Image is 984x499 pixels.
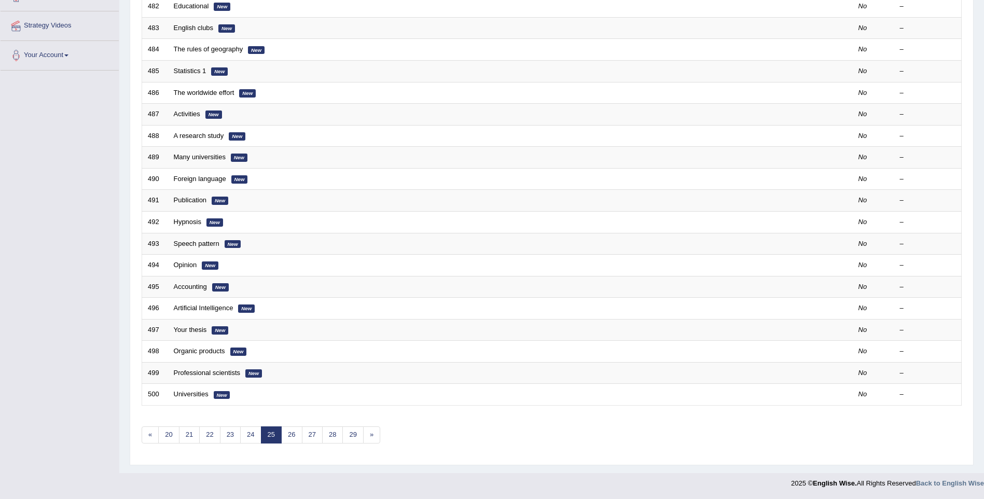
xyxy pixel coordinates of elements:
[900,153,956,162] div: –
[858,261,867,269] em: No
[142,255,168,276] td: 494
[142,426,159,443] a: «
[174,153,226,161] a: Many universities
[220,426,241,443] a: 23
[900,131,956,141] div: –
[900,88,956,98] div: –
[858,110,867,118] em: No
[212,326,228,335] em: New
[174,390,209,398] a: Universities
[858,283,867,290] em: No
[174,261,197,269] a: Opinion
[900,325,956,335] div: –
[174,347,225,355] a: Organic products
[142,82,168,104] td: 486
[142,61,168,82] td: 485
[142,147,168,169] td: 489
[900,303,956,313] div: –
[916,479,984,487] a: Back to English Wise
[1,41,119,67] a: Your Account
[858,196,867,204] em: No
[900,196,956,205] div: –
[179,426,200,443] a: 21
[174,175,226,183] a: Foreign language
[858,369,867,377] em: No
[858,347,867,355] em: No
[174,326,207,334] a: Your thesis
[231,154,247,162] em: New
[174,67,206,75] a: Statistics 1
[231,175,248,184] em: New
[142,233,168,255] td: 493
[900,260,956,270] div: –
[214,391,230,399] em: New
[1,11,119,37] a: Strategy Videos
[142,362,168,384] td: 499
[900,390,956,399] div: –
[900,174,956,184] div: –
[174,304,233,312] a: Artificial Intelligence
[205,110,222,119] em: New
[199,426,220,443] a: 22
[142,319,168,341] td: 497
[302,426,323,443] a: 27
[900,282,956,292] div: –
[212,197,228,205] em: New
[900,239,956,249] div: –
[174,110,200,118] a: Activities
[900,23,956,33] div: –
[858,218,867,226] em: No
[142,341,168,363] td: 498
[858,2,867,10] em: No
[142,276,168,298] td: 495
[142,190,168,212] td: 491
[174,132,224,140] a: A research study
[791,473,984,488] div: 2025 © All Rights Reserved
[322,426,343,443] a: 28
[174,283,207,290] a: Accounting
[174,369,241,377] a: Professional scientists
[858,240,867,247] em: No
[142,211,168,233] td: 492
[142,39,168,61] td: 484
[245,369,262,378] em: New
[174,24,214,32] a: English clubs
[174,2,209,10] a: Educational
[202,261,218,270] em: New
[858,175,867,183] em: No
[858,45,867,53] em: No
[858,132,867,140] em: No
[142,125,168,147] td: 488
[142,298,168,320] td: 496
[858,89,867,96] em: No
[281,426,302,443] a: 26
[174,45,243,53] a: The rules of geography
[238,304,255,313] em: New
[174,196,207,204] a: Publication
[813,479,856,487] strong: English Wise.
[858,326,867,334] em: No
[212,283,229,292] em: New
[206,218,223,227] em: New
[858,390,867,398] em: No
[218,24,235,33] em: New
[342,426,363,443] a: 29
[230,348,247,356] em: New
[900,217,956,227] div: –
[229,132,245,141] em: New
[225,240,241,248] em: New
[142,168,168,190] td: 490
[240,426,261,443] a: 24
[239,89,256,98] em: New
[900,109,956,119] div: –
[900,346,956,356] div: –
[214,3,230,11] em: New
[142,17,168,39] td: 483
[858,67,867,75] em: No
[858,304,867,312] em: No
[858,153,867,161] em: No
[174,218,201,226] a: Hypnosis
[900,45,956,54] div: –
[248,46,265,54] em: New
